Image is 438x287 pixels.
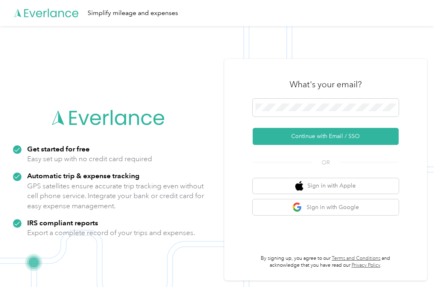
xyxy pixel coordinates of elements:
[290,79,362,90] h3: What's your email?
[295,181,303,191] img: apple logo
[253,128,399,145] button: Continue with Email / SSO
[352,262,380,268] a: Privacy Policy
[27,218,98,227] strong: IRS compliant reports
[27,145,90,153] strong: Get started for free
[253,255,399,269] p: By signing up, you agree to our and acknowledge that you have read our .
[292,202,303,212] img: google logo
[332,255,380,261] a: Terms and Conditions
[311,158,340,167] span: OR
[88,8,178,18] div: Simplify mileage and expenses
[27,154,152,164] p: Easy set up with no credit card required
[253,199,399,215] button: google logoSign in with Google
[27,181,204,211] p: GPS satellites ensure accurate trip tracking even without cell phone service. Integrate your bank...
[253,178,399,194] button: apple logoSign in with Apple
[27,228,195,238] p: Export a complete record of your trips and expenses.
[27,171,140,180] strong: Automatic trip & expense tracking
